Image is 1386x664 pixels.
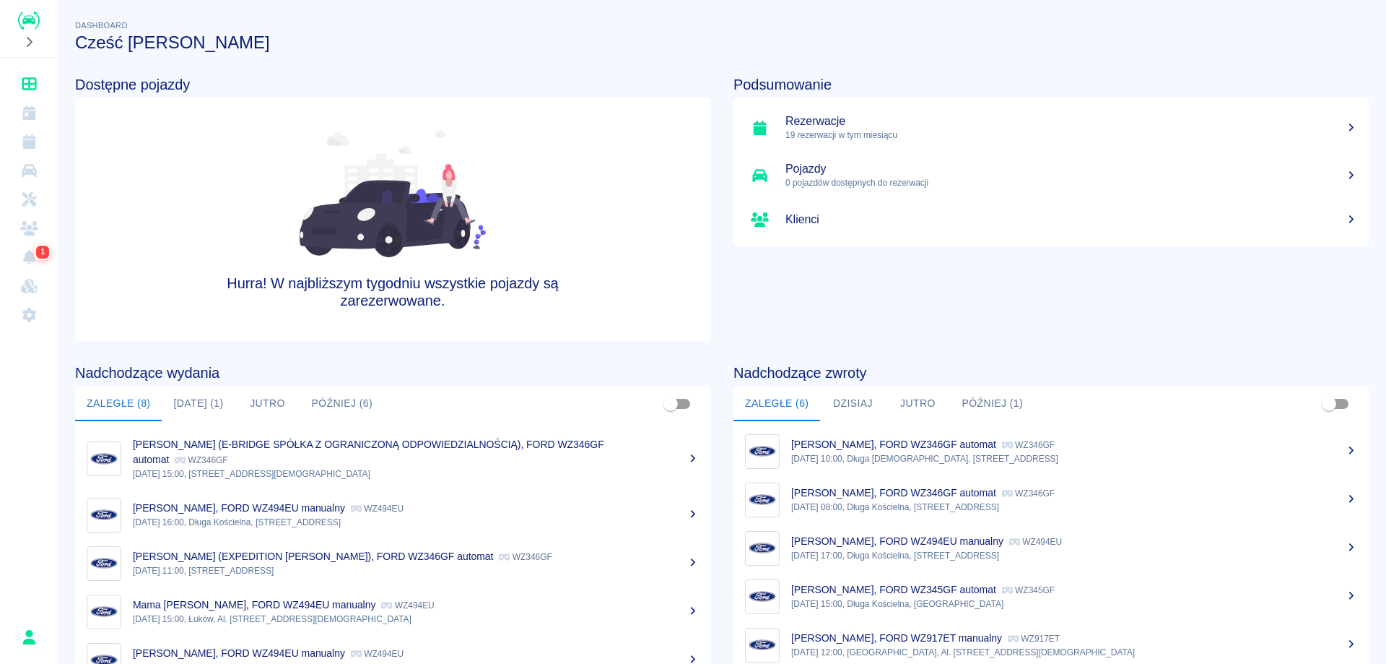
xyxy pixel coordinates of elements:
[133,599,375,611] p: Mama [PERSON_NAME], FORD WZ494EU manualny
[162,387,235,421] button: [DATE] (1)
[733,104,1369,152] a: Rezerwacje19 rezerwacji w tym miesiącu
[133,551,493,562] p: [PERSON_NAME] (EXPEDITION [PERSON_NAME]), FORD WZ346GF automat
[791,501,1357,514] p: [DATE] 08:00, Długa Kościelna, [STREET_ADDRESS]
[749,583,776,611] img: Image
[300,387,385,421] button: Później (6)
[75,33,1369,53] h3: Cześć [PERSON_NAME]
[300,130,486,257] img: Fleet
[657,390,684,418] span: Pokaż przypisane tylko do mnie
[791,535,1003,547] p: [PERSON_NAME], FORD WZ494EU manualny
[785,114,1357,129] h5: Rezerwacje
[749,535,776,562] img: Image
[18,33,40,51] button: Rozwiń nawigację
[785,212,1357,227] h5: Klienci
[75,364,710,381] h4: Nadchodzące wydania
[133,467,699,480] p: [DATE] 15:00, [STREET_ADDRESS][DEMOGRAPHIC_DATA]
[133,439,604,465] p: [PERSON_NAME] (E-BRIDGE SPÓŁKA Z OGRANICZONĄ ODPOWIEDZIALNOŚCIĄ), FORD WZ346GF automat
[6,156,52,185] a: Flota
[791,549,1357,562] p: [DATE] 17:00, Długa Kościelna, [STREET_ADDRESS]
[733,572,1369,621] a: Image[PERSON_NAME], FORD WZ345GF automat WZ345GF[DATE] 15:00, Długa Kościelna, [GEOGRAPHIC_DATA]
[6,98,52,127] a: Kalendarz
[75,76,710,93] h4: Dostępne pojazdy
[90,598,118,626] img: Image
[1009,537,1062,547] p: WZ494EU
[133,647,345,659] p: [PERSON_NAME], FORD WZ494EU manualny
[14,622,44,652] button: Sebastian Szczęśniak
[499,552,552,562] p: WZ346GF
[749,486,776,514] img: Image
[885,387,950,421] button: Jutro
[202,275,583,309] h4: Hurra! W najbliższym tygodniu wszystkie pojazdy są zarezerwowane.
[1002,585,1055,595] p: WZ345GF
[733,387,820,421] button: Zaległe (6)
[6,301,52,329] a: Ustawienia
[733,475,1369,524] a: Image[PERSON_NAME], FORD WZ346GF automat WZ346GF[DATE] 08:00, Długa Kościelna, [STREET_ADDRESS]
[6,243,52,272] a: Powiadomienia
[733,76,1369,93] h4: Podsumowanie
[791,632,1002,644] p: [PERSON_NAME], FORD WZ917ET manualny
[133,502,345,514] p: [PERSON_NAME], FORD WZ494EU manualny
[133,613,699,626] p: [DATE] 15:00, Łuków, Al. [STREET_ADDRESS][DEMOGRAPHIC_DATA]
[351,649,404,659] p: WZ494EU
[791,598,1357,611] p: [DATE] 15:00, Długa Kościelna, [GEOGRAPHIC_DATA]
[733,364,1369,381] h4: Nadchodzące zwroty
[351,504,404,514] p: WZ494EU
[75,539,710,587] a: Image[PERSON_NAME] (EXPEDITION [PERSON_NAME]), FORD WZ346GF automat WZ346GF[DATE] 11:00, [STREET_...
[785,176,1357,189] p: 0 pojazdów dostępnych do rezerwacji
[749,438,776,465] img: Image
[791,646,1357,659] p: [DATE] 12:00, [GEOGRAPHIC_DATA], Al. [STREET_ADDRESS][DEMOGRAPHIC_DATA]
[820,387,885,421] button: Dzisiaj
[235,387,300,421] button: Jutro
[6,185,52,214] a: Serwisy
[75,387,162,421] button: Zaległe (8)
[38,245,48,259] span: 1
[75,587,710,636] a: ImageMama [PERSON_NAME], FORD WZ494EU manualny WZ494EU[DATE] 15:00, Łuków, Al. [STREET_ADDRESS][D...
[791,487,996,499] p: [PERSON_NAME], FORD WZ346GF automat
[133,564,699,577] p: [DATE] 11:00, [STREET_ADDRESS]
[1008,634,1060,644] p: WZ917ET
[175,455,227,465] p: WZ346GF
[791,439,996,450] p: [PERSON_NAME], FORD WZ346GF automat
[791,584,996,595] p: [PERSON_NAME], FORD WZ345GF automat
[791,452,1357,465] p: [DATE] 10:00, Długa [DEMOGRAPHIC_DATA], [STREET_ADDRESS]
[75,21,128,30] span: Dashboard
[75,491,710,539] a: Image[PERSON_NAME], FORD WZ494EU manualny WZ494EU[DATE] 16:00, Długa Kościelna, [STREET_ADDRESS]
[1315,390,1343,418] span: Pokaż przypisane tylko do mnie
[950,387,1034,421] button: Później (1)
[733,199,1369,240] a: Klienci
[785,162,1357,176] h5: Pojazdy
[133,516,699,529] p: [DATE] 16:00, Długa Kościelna, [STREET_ADDRESS]
[1002,440,1055,450] p: WZ346GF
[733,427,1369,475] a: Image[PERSON_NAME], FORD WZ346GF automat WZ346GF[DATE] 10:00, Długa [DEMOGRAPHIC_DATA], [STREET_A...
[18,12,40,30] img: Renthelp
[733,152,1369,199] a: Pojazdy0 pojazdów dostępnych do rezerwacji
[1002,488,1055,499] p: WZ346GF
[75,427,710,491] a: Image[PERSON_NAME] (E-BRIDGE SPÓŁKA Z OGRANICZONĄ ODPOWIEDZIALNOŚCIĄ), FORD WZ346GF automat WZ346...
[381,600,434,611] p: WZ494EU
[733,524,1369,572] a: Image[PERSON_NAME], FORD WZ494EU manualny WZ494EU[DATE] 17:00, Długa Kościelna, [STREET_ADDRESS]
[90,550,118,577] img: Image
[6,69,52,98] a: Dashboard
[749,631,776,659] img: Image
[90,445,118,473] img: Image
[6,214,52,243] a: Klienci
[6,272,52,301] a: Widget WWW
[90,501,118,529] img: Image
[6,127,52,156] a: Rezerwacje
[785,129,1357,142] p: 19 rezerwacji w tym miesiącu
